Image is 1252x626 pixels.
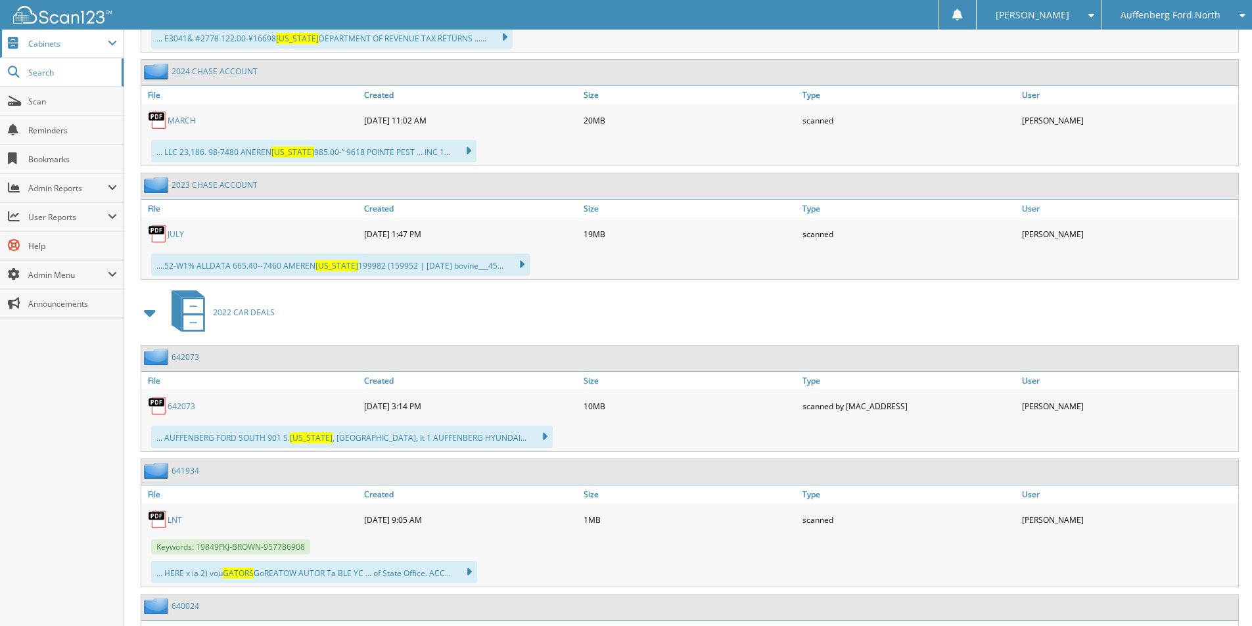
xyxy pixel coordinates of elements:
div: scanned by [MAC_ADDRESS] [799,393,1019,419]
span: GATORS [223,568,254,579]
a: File [141,86,361,104]
a: User [1019,86,1238,104]
span: Search [28,67,115,78]
div: [DATE] 9:05 AM [361,506,580,533]
a: 642073 [172,351,199,363]
span: Admin Reports [28,183,108,194]
div: [PERSON_NAME] [1019,506,1238,533]
a: User [1019,485,1238,503]
a: User [1019,372,1238,390]
div: [PERSON_NAME] [1019,221,1238,247]
a: LNT [168,514,182,525]
div: 19MB [580,221,800,247]
a: 2022 CAR DEALS [164,286,275,338]
span: Keywords: 19849FKJ-BROWN-957786908 [151,539,310,554]
div: [PERSON_NAME] [1019,107,1238,133]
span: Admin Menu [28,269,108,280]
div: ... HERE x ia 2) vou GoREATOW AUTOR Ta BLE YC ... of State Office. ACC... [151,561,477,583]
a: Created [361,200,580,217]
div: [DATE] 11:02 AM [361,107,580,133]
div: 20MB [580,107,800,133]
img: PDF.png [148,396,168,416]
a: Type [799,86,1019,104]
a: Type [799,485,1019,503]
a: Created [361,372,580,390]
span: [US_STATE] [290,432,333,443]
a: Size [580,200,800,217]
a: 2023 CHASE ACCOUNT [172,179,258,190]
iframe: Chat Widget [1186,563,1252,626]
a: File [141,200,361,217]
span: [PERSON_NAME] [996,11,1069,19]
img: PDF.png [148,510,168,529]
a: File [141,485,361,503]
a: Created [361,485,580,503]
span: [US_STATE] [271,146,314,158]
img: folder2.png [144,462,172,479]
a: Size [580,86,800,104]
span: Help [28,240,117,252]
div: ... LLC 23,186. 98-7480 ANEREN 985.00-” 9618 POINTE PEST ... INC 1... [151,140,476,162]
div: scanned [799,221,1019,247]
a: 641934 [172,465,199,476]
img: scan123-logo-white.svg [13,6,112,24]
span: Reminders [28,125,117,136]
span: Announcements [28,298,117,309]
a: 640024 [172,600,199,612]
div: 1MB [580,506,800,533]
div: scanned [799,107,1019,133]
img: folder2.png [144,598,172,614]
div: ....52-W1% ALLDATA 665.40--7460 AMEREN 199982 (159952 | [DATE] bovine___45... [151,254,530,276]
a: MARCH [168,115,196,126]
span: Auffenberg Ford North [1121,11,1220,19]
a: Type [799,372,1019,390]
img: folder2.png [144,349,172,365]
img: folder2.png [144,177,172,193]
a: File [141,372,361,390]
div: [PERSON_NAME] [1019,393,1238,419]
span: [US_STATE] [315,260,358,271]
a: Size [580,372,800,390]
img: folder2.png [144,63,172,79]
span: User Reports [28,212,108,223]
span: Cabinets [28,38,108,49]
div: ... AUFFENBERG FORD SOUTH 901 S. , [GEOGRAPHIC_DATA], It 1 AUFFENBERG HYUNDAI... [151,426,553,448]
img: PDF.png [148,110,168,130]
div: ... E3041& #2778 122.00-¥16698 DEPARTMENT OF REVENUE TAX RETURNS ...... [151,26,513,49]
a: 2024 CHASE ACCOUNT [172,66,258,77]
span: [US_STATE] [276,33,319,44]
a: 642073 [168,401,195,412]
a: Created [361,86,580,104]
span: Scan [28,96,117,107]
a: Size [580,485,800,503]
div: scanned [799,506,1019,533]
a: JULY [168,229,184,240]
div: [DATE] 1:47 PM [361,221,580,247]
span: Bookmarks [28,154,117,165]
span: 2022 CAR DEALS [213,307,275,318]
div: 10MB [580,393,800,419]
div: [DATE] 3:14 PM [361,393,580,419]
a: Type [799,200,1019,217]
img: PDF.png [148,224,168,244]
a: User [1019,200,1238,217]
